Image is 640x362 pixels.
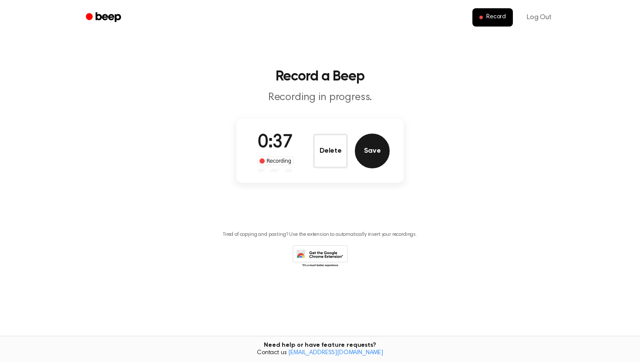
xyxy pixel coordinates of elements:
a: [EMAIL_ADDRESS][DOMAIN_NAME] [288,350,383,356]
p: Tired of copying and pasting? Use the extension to automatically insert your recordings. [223,231,417,238]
p: Recording in progress. [153,90,487,105]
button: Record [472,8,513,27]
a: Log Out [518,7,560,28]
a: Beep [80,9,129,26]
button: Delete Audio Record [313,134,348,168]
span: Contact us [5,349,635,357]
span: 0:37 [258,134,293,152]
div: Recording [257,157,293,165]
h1: Record a Beep [97,70,543,84]
button: Save Audio Record [355,134,390,168]
span: Record [486,13,506,21]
